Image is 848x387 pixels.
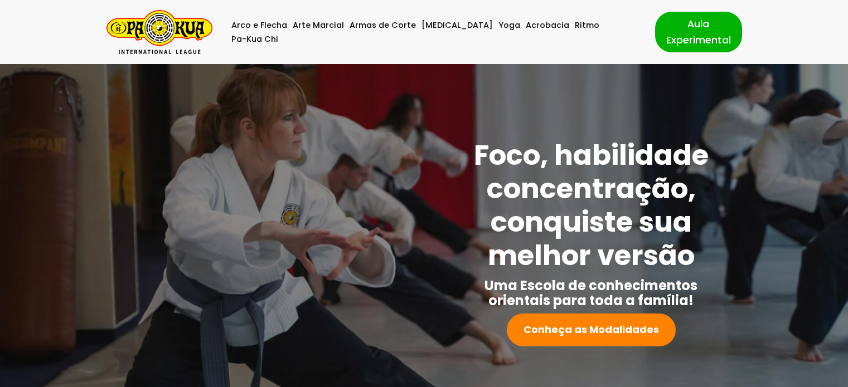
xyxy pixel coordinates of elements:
a: Arte Marcial [293,18,344,32]
a: Pa-Kua Brasil Uma Escola de conhecimentos orientais para toda a família. Foco, habilidade concent... [106,10,212,54]
strong: Uma Escola de conhecimentos orientais para toda a família! [484,276,697,310]
a: Conheça as Modalidades [507,313,676,346]
a: Arco e Flecha [231,18,287,32]
strong: Conheça as Modalidades [524,322,659,336]
a: Armas de Corte [350,18,416,32]
strong: Foco, habilidade concentração, conquiste sua melhor versão [474,135,709,275]
a: Ritmo [575,18,599,32]
a: Pa-Kua Chi [231,32,278,46]
a: Yoga [498,18,520,32]
a: [MEDICAL_DATA] [421,18,493,32]
div: Menu primário [229,18,638,46]
a: Aula Experimental [655,12,742,52]
a: Acrobacia [526,18,569,32]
